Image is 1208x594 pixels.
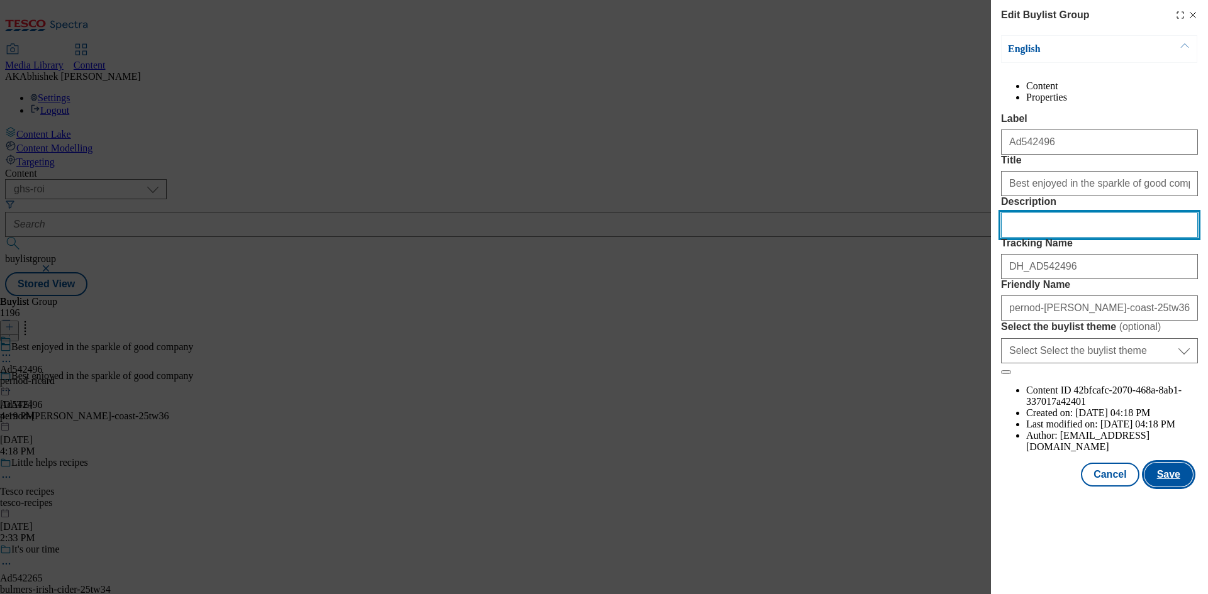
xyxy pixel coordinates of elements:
[1001,155,1198,166] label: Title
[1026,385,1198,407] li: Content ID
[1026,419,1198,430] li: Last modified on:
[1081,463,1139,487] button: Cancel
[1001,212,1198,238] input: Enter Description
[1144,463,1193,487] button: Save
[1001,321,1198,333] label: Select the buylist theme
[1100,419,1175,429] span: [DATE] 04:18 PM
[1026,385,1182,407] span: 42bfcafc-2070-468a-8ab1-337017a42401
[1001,8,1089,23] h4: Edit Buylist Group
[1026,92,1198,103] li: Properties
[1001,171,1198,196] input: Enter Title
[1026,430,1149,452] span: [EMAIL_ADDRESS][DOMAIN_NAME]
[1001,279,1198,290] label: Friendly Name
[1001,196,1198,207] label: Description
[1001,113,1198,124] label: Label
[1008,43,1140,55] p: English
[1001,129,1198,155] input: Enter Label
[1001,238,1198,249] label: Tracking Name
[1001,295,1198,321] input: Enter Friendly Name
[1119,321,1161,332] span: ( optional )
[1075,407,1150,418] span: [DATE] 04:18 PM
[1026,430,1198,453] li: Author:
[1026,80,1198,92] li: Content
[1026,407,1198,419] li: Created on:
[1001,254,1198,279] input: Enter Tracking Name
